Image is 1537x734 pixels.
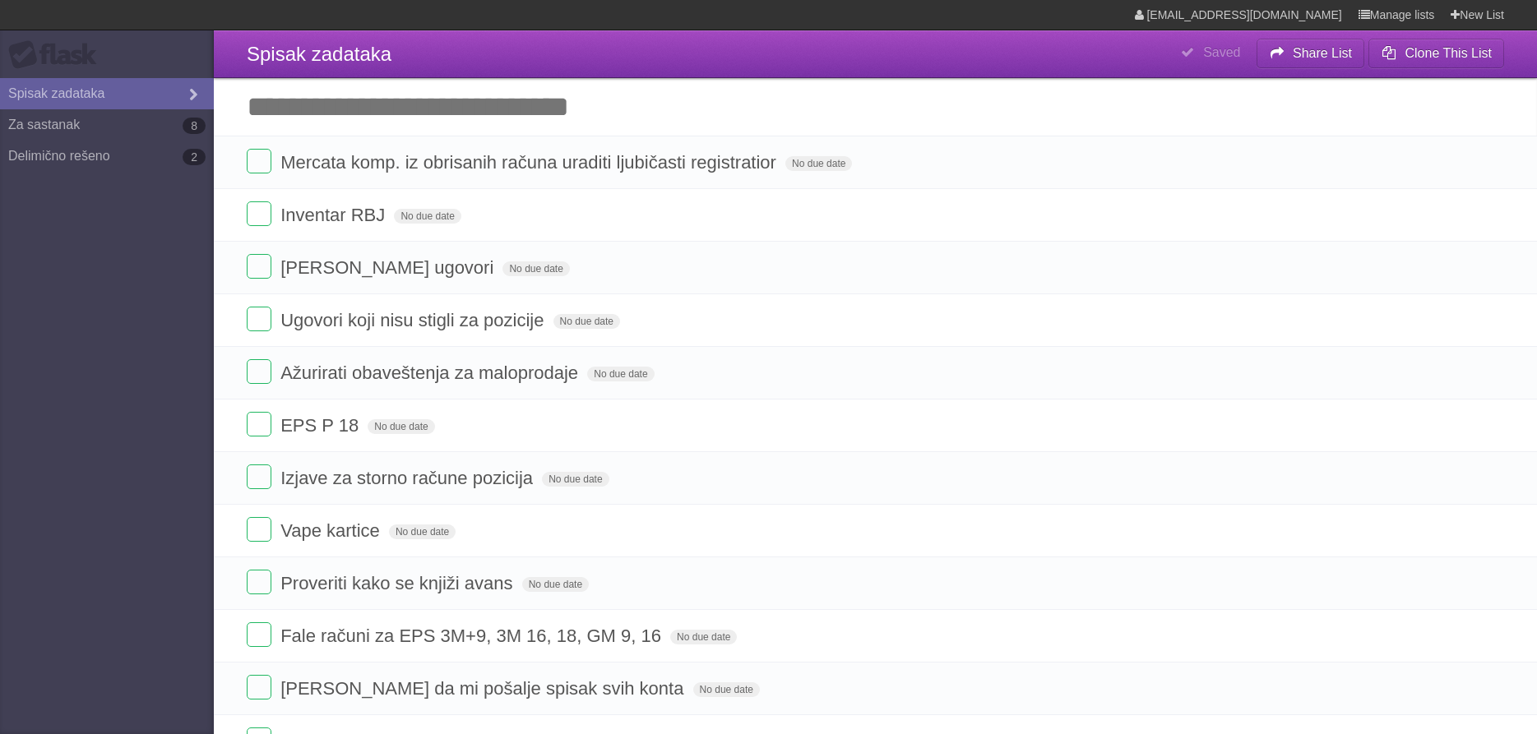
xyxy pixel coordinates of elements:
span: No due date [553,314,620,329]
span: Fale računi za EPS 3M+9, 3M 16, 18, GM 9, 16 [280,626,665,646]
label: Done [247,307,271,331]
span: EPS P 18 [280,415,363,436]
b: 2 [183,149,206,165]
span: Proveriti kako se knjiži avans [280,573,516,593]
label: Done [247,412,271,436]
label: Done [247,517,271,542]
span: Ugovori koji nisu stigli za pozicije [280,310,548,330]
span: No due date [670,630,737,644]
span: [PERSON_NAME] ugovori [280,257,498,278]
label: Done [247,149,271,173]
b: Clone This List [1405,46,1492,60]
button: Share List [1257,39,1365,68]
span: Ažurirati obaveštenja za maloprodaje [280,362,582,383]
span: No due date [394,209,461,224]
span: No due date [542,472,609,487]
b: Saved [1203,45,1240,59]
span: Izjave za storno račune pozicija [280,468,537,488]
span: No due date [693,682,760,697]
b: 8 [183,118,206,134]
label: Done [247,622,271,647]
button: Clone This List [1368,39,1504,68]
span: No due date [368,419,434,434]
span: Inventar RBJ [280,205,389,225]
div: Flask [8,40,107,70]
span: No due date [502,261,569,276]
label: Done [247,675,271,699]
label: Done [247,201,271,226]
span: Vape kartice [280,520,384,541]
span: [PERSON_NAME] da mi pošalje spisak svih konta [280,678,687,699]
label: Done [247,570,271,594]
label: Done [247,359,271,384]
span: No due date [522,577,589,592]
span: No due date [785,156,852,171]
span: No due date [587,367,654,381]
span: Spisak zadataka [247,43,391,65]
label: Done [247,254,271,279]
b: Share List [1293,46,1352,60]
span: No due date [389,524,456,539]
span: Mercata komp. iz obrisanih računa uraditi ljubičasti registratior [280,152,780,173]
label: Done [247,464,271,489]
